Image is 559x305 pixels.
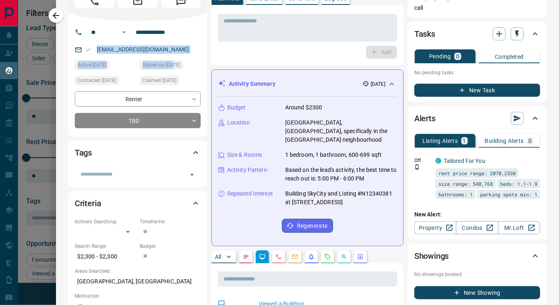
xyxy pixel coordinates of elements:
p: Around $2300 [285,103,322,112]
a: Mr.Loft [498,221,540,234]
p: 0 [456,53,459,59]
button: Regenerate [282,219,333,233]
p: Actively Searching: [75,218,136,225]
p: Building Alerts [485,138,524,144]
div: Tasks [414,24,540,44]
span: bathrooms: 1 [438,190,473,198]
div: Sun Aug 17 2025 [140,76,201,87]
p: [GEOGRAPHIC_DATA], [GEOGRAPHIC_DATA], specifically in the [GEOGRAPHIC_DATA] neighbourhood [285,118,397,144]
p: Budget [227,103,246,112]
svg: Lead Browsing Activity [259,254,266,260]
p: Areas Searched: [75,267,201,275]
div: TBD [75,113,201,128]
a: Property [414,221,456,234]
p: New Alert: [414,210,540,219]
div: Sun Aug 17 2025 [140,60,201,72]
svg: Push Notification Only [414,164,420,170]
a: Condos [456,221,498,234]
p: Activity Summary [229,80,275,88]
p: 1 bedroom, 1 bathroom, 600-699 sqft [285,151,382,159]
svg: Requests [324,254,331,260]
span: beds: 1.1-1.9 [500,180,537,188]
button: Open [186,169,198,180]
h2: Showings [414,249,449,263]
button: Open [119,27,129,37]
p: Listing Alerts [423,138,458,144]
p: Size & Rooms [227,151,262,159]
div: Tags [75,143,201,163]
div: Activity Summary[DATE] [218,76,397,91]
span: Contacted [DATE] [78,76,116,85]
p: $2,300 - $2,300 [75,250,136,263]
p: Repeated Interest [227,189,273,198]
svg: Agent Actions [357,254,364,260]
button: New Showing [414,286,540,299]
div: Alerts [414,109,540,128]
span: size range: 540,768 [438,180,493,188]
span: parking spots min: 1 [480,190,537,198]
h2: Tasks [414,27,435,40]
svg: Calls [275,254,282,260]
p: Motivation: [75,292,201,300]
a: [EMAIL_ADDRESS][DOMAIN_NAME] [97,46,189,53]
p: 1 [463,138,466,144]
span: Active [DATE] [78,61,107,69]
svg: Email Valid [85,47,91,53]
svg: Emails [292,254,298,260]
svg: Listing Alerts [308,254,315,260]
svg: Notes [243,254,249,260]
p: Building SkyCity and Listing #N12340381 at [STREET_ADDRESS] [285,189,397,207]
p: 0 [529,138,532,144]
div: Sun Aug 17 2025 [75,76,136,87]
p: Location [227,118,250,127]
p: [GEOGRAPHIC_DATA], [GEOGRAPHIC_DATA] [75,275,201,288]
h2: Criteria [75,197,101,210]
span: rent price range: 2070,2530 [438,169,516,177]
p: call [414,4,540,12]
p: Search Range: [75,243,136,250]
h2: Tags [75,146,92,159]
p: Completed [495,54,524,60]
span: Claimed [DATE] [143,76,177,85]
p: Activity Pattern [227,166,267,174]
p: Budget: [140,243,201,250]
p: Based on the lead's activity, the best time to reach out is: 5:00 PM - 6:00 PM [285,166,397,183]
h2: Alerts [414,112,436,125]
span: Signed up [DATE] [143,61,180,69]
button: New Task [414,84,540,97]
p: [DATE] [371,80,385,88]
p: No showings booked [414,271,540,278]
p: All [215,254,221,260]
p: Off [414,157,431,164]
p: No pending tasks [414,67,540,79]
svg: Opportunities [341,254,347,260]
div: Criteria [75,194,201,213]
div: condos.ca [436,158,441,164]
a: Tailored For You [444,158,485,164]
div: Renter [75,91,201,107]
p: Timeframe: [140,218,201,225]
div: Showings [414,246,540,266]
div: Sun Aug 17 2025 [75,60,136,72]
p: Pending [429,53,451,59]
